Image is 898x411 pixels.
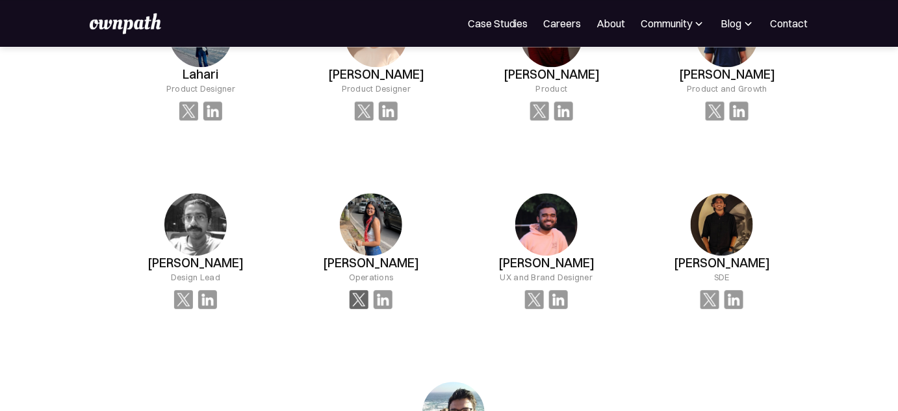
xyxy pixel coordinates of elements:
[328,67,424,82] h3: [PERSON_NAME]
[679,67,775,82] h3: [PERSON_NAME]
[468,16,528,31] a: Case Studies
[498,256,595,271] h3: [PERSON_NAME]
[641,16,693,31] div: Community
[166,82,235,95] div: Product Designer
[674,256,770,271] h3: [PERSON_NAME]
[641,16,706,31] div: Community
[597,16,626,31] a: About
[323,256,419,271] h3: [PERSON_NAME]
[349,271,394,284] div: Operations
[721,16,742,31] div: Blog
[148,256,244,271] h3: [PERSON_NAME]
[721,16,755,31] div: Blog
[714,271,730,284] div: SDE
[183,67,218,82] h3: Lahari
[544,16,582,31] a: Careers
[536,82,568,95] div: Product
[342,82,411,95] div: Product Designer
[171,271,220,284] div: Design Lead
[771,16,808,31] a: Contact
[687,82,767,95] div: Product and Growth
[504,67,600,82] h3: [PERSON_NAME]
[500,271,593,284] div: UX and Brand Designer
